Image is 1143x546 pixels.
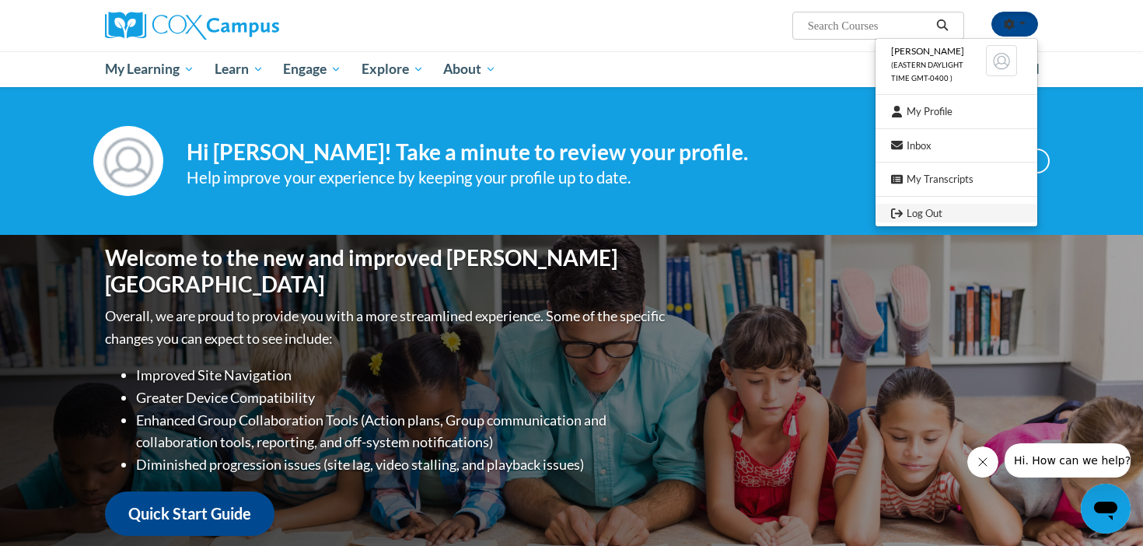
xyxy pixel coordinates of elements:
[1081,484,1131,534] iframe: Button to launch messaging window
[82,51,1061,87] div: Main menu
[991,12,1038,37] button: Account Settings
[273,51,351,87] a: Engage
[1005,443,1131,478] iframe: Message from company
[95,51,204,87] a: My Learning
[187,165,930,191] div: Help improve your experience by keeping your profile up to date.
[362,60,424,79] span: Explore
[931,16,954,35] button: Search
[351,51,434,87] a: Explore
[876,170,1037,189] a: My Transcripts
[105,245,669,297] h1: Welcome to the new and improved [PERSON_NAME][GEOGRAPHIC_DATA]
[136,409,669,454] li: Enhanced Group Collaboration Tools (Action plans, Group communication and collaboration tools, re...
[105,492,274,536] a: Quick Start Guide
[136,387,669,409] li: Greater Device Compatibility
[215,60,264,79] span: Learn
[283,60,341,79] span: Engage
[93,126,163,196] img: Profile Image
[891,61,963,82] span: (Eastern Daylight Time GMT-0400 )
[105,305,669,350] p: Overall, we are proud to provide you with a more streamlined experience. Some of the specific cha...
[434,51,507,87] a: About
[876,102,1037,121] a: My Profile
[105,60,194,79] span: My Learning
[967,446,998,478] iframe: Close message
[806,16,931,35] input: Search Courses
[986,45,1017,76] img: Learner Profile Avatar
[891,45,964,57] span: [PERSON_NAME]
[136,453,669,476] li: Diminished progression issues (site lag, video stalling, and playback issues)
[187,139,930,166] h4: Hi [PERSON_NAME]! Take a minute to review your profile.
[136,364,669,387] li: Improved Site Navigation
[105,12,279,40] img: Cox Campus
[204,51,274,87] a: Learn
[876,136,1037,156] a: Inbox
[105,12,400,40] a: Cox Campus
[443,60,496,79] span: About
[876,204,1037,223] a: Logout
